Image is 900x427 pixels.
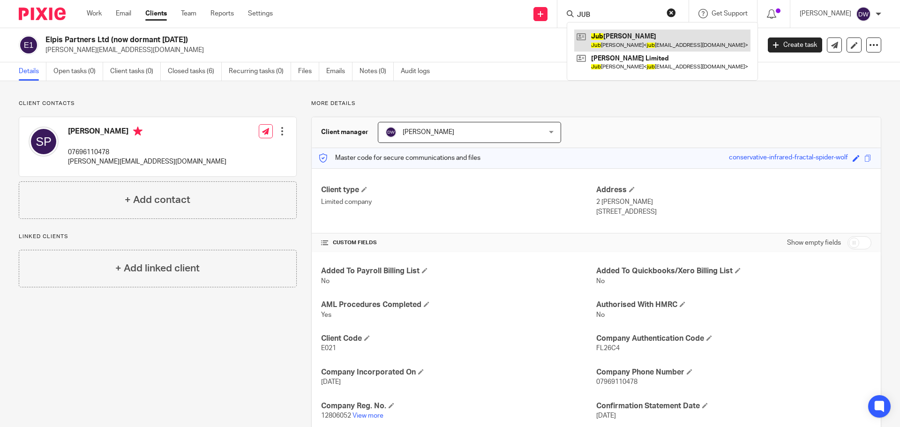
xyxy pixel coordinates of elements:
[596,278,605,285] span: No
[311,100,881,107] p: More details
[385,127,397,138] img: svg%3E
[321,300,596,310] h4: AML Procedures Completed
[321,312,331,318] span: Yes
[210,9,234,18] a: Reports
[321,197,596,207] p: Limited company
[787,238,841,247] label: Show empty fields
[19,100,297,107] p: Client contacts
[45,35,612,45] h2: Elpis Partners Ltd (now dormant [DATE])
[360,62,394,81] a: Notes (0)
[321,379,341,385] span: [DATE]
[19,62,46,81] a: Details
[712,10,748,17] span: Get Support
[19,7,66,20] img: Pixie
[87,9,102,18] a: Work
[321,239,596,247] h4: CUSTOM FIELDS
[768,37,822,52] a: Create task
[326,62,352,81] a: Emails
[68,148,226,157] p: 07696110478
[115,261,200,276] h4: + Add linked client
[19,35,38,55] img: svg%3E
[168,62,222,81] a: Closed tasks (6)
[321,401,596,411] h4: Company Reg. No.
[319,153,480,163] p: Master code for secure communications and files
[596,207,871,217] p: [STREET_ADDRESS]
[596,345,620,352] span: FL26C4
[800,9,851,18] p: [PERSON_NAME]
[596,197,871,207] p: 2 [PERSON_NAME]
[53,62,103,81] a: Open tasks (0)
[321,278,330,285] span: No
[321,334,596,344] h4: Client Code
[19,233,297,240] p: Linked clients
[596,334,871,344] h4: Company Authentication Code
[401,62,437,81] a: Audit logs
[125,193,190,207] h4: + Add contact
[596,401,871,411] h4: Confirmation Statement Date
[729,153,848,164] div: conservative-infrared-fractal-spider-wolf
[576,11,660,20] input: Search
[321,412,351,419] span: 12806052
[321,266,596,276] h4: Added To Payroll Billing List
[133,127,142,136] i: Primary
[29,127,59,157] img: svg%3E
[321,127,368,137] h3: Client manager
[403,129,454,135] span: [PERSON_NAME]
[596,412,616,419] span: [DATE]
[352,412,383,419] a: View more
[321,185,596,195] h4: Client type
[110,62,161,81] a: Client tasks (0)
[298,62,319,81] a: Files
[68,157,226,166] p: [PERSON_NAME][EMAIL_ADDRESS][DOMAIN_NAME]
[116,9,131,18] a: Email
[596,266,871,276] h4: Added To Quickbooks/Xero Billing List
[145,9,167,18] a: Clients
[667,8,676,17] button: Clear
[45,45,754,55] p: [PERSON_NAME][EMAIL_ADDRESS][DOMAIN_NAME]
[596,367,871,377] h4: Company Phone Number
[229,62,291,81] a: Recurring tasks (0)
[248,9,273,18] a: Settings
[321,345,336,352] span: E021
[68,127,226,138] h4: [PERSON_NAME]
[181,9,196,18] a: Team
[596,379,637,385] span: 07969110478
[596,300,871,310] h4: Authorised With HMRC
[321,367,596,377] h4: Company Incorporated On
[596,312,605,318] span: No
[596,185,871,195] h4: Address
[856,7,871,22] img: svg%3E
